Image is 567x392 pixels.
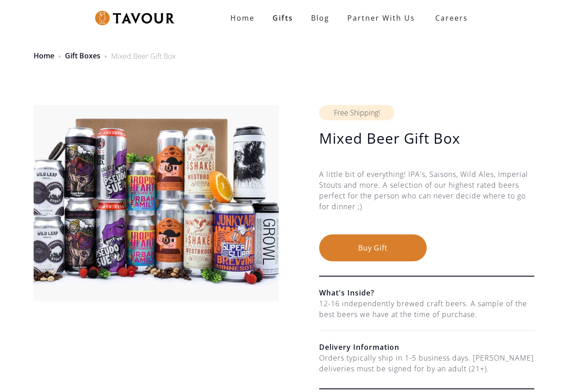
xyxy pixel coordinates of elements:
strong: Home [230,13,255,23]
div: A little bit of everything! IPA's, Saisons, Wild Ales, Imperial Stouts and more. A selection of o... [319,169,534,234]
h1: Mixed Beer Gift Box [319,129,534,147]
a: Home [34,51,54,61]
h6: What's Inside? [319,287,534,298]
div: Free Shipping! [319,105,394,120]
a: Gift Boxes [65,51,100,61]
div: Orders typically ship in 1-5 business days. [PERSON_NAME] deliveries must be signed for by an adu... [319,352,534,374]
h6: Delivery Information [319,342,534,352]
a: partner with us [338,9,424,27]
a: Careers [424,5,475,31]
a: Home [221,9,264,27]
button: Buy Gift [319,234,427,261]
a: Gifts [264,9,302,27]
a: Blog [302,9,338,27]
div: 12-16 independently brewed craft beers. A sample of the best beers we have at the time of purchase. [319,298,534,320]
strong: Careers [435,9,468,27]
div: Mixed Beer Gift Box [111,51,176,62]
